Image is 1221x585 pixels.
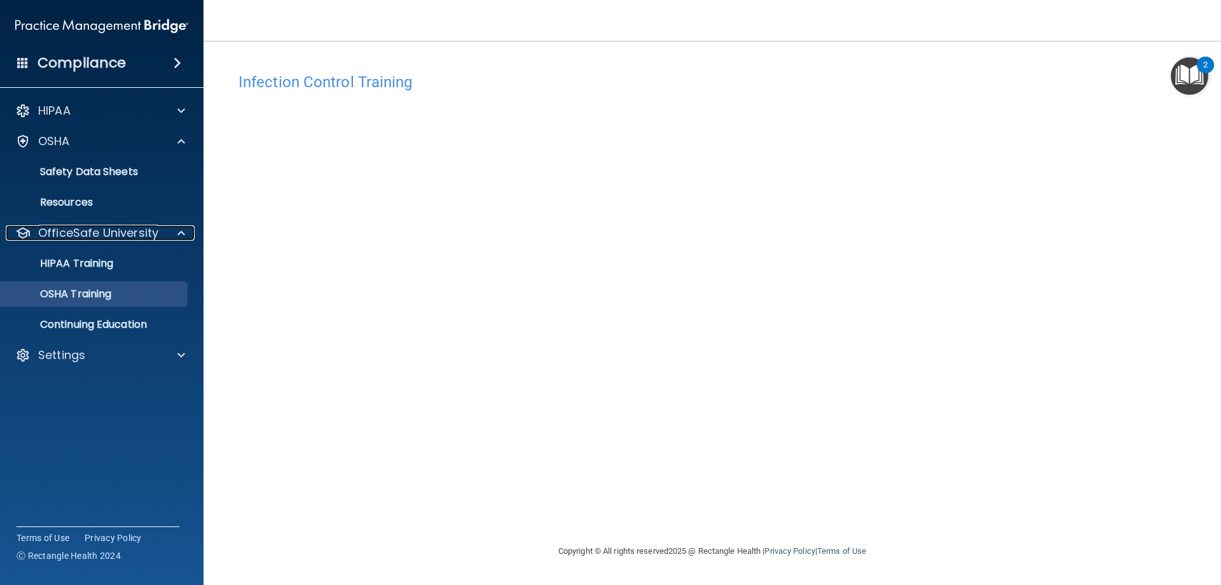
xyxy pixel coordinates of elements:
[8,196,182,209] p: Resources
[85,532,142,544] a: Privacy Policy
[38,225,158,241] p: OfficeSafe University
[17,532,69,544] a: Terms of Use
[8,257,113,270] p: HIPAA Training
[238,97,874,489] iframe: infection-control-training
[1203,65,1208,81] div: 2
[38,103,71,118] p: HIPAA
[238,74,1186,90] h4: Infection Control Training
[15,225,185,241] a: OfficeSafe University
[38,348,85,363] p: Settings
[15,13,188,39] img: PMB logo
[1171,57,1208,95] button: Open Resource Center, 2 new notifications
[764,546,815,556] a: Privacy Policy
[38,134,70,149] p: OSHA
[8,166,182,178] p: Safety Data Sheets
[15,348,185,363] a: Settings
[480,531,944,572] div: Copyright © All rights reserved 2025 @ Rectangle Health | |
[8,288,111,300] p: OSHA Training
[15,134,185,149] a: OSHA
[817,546,866,556] a: Terms of Use
[17,549,121,562] span: Ⓒ Rectangle Health 2024
[8,318,182,331] p: Continuing Education
[38,54,126,72] h4: Compliance
[15,103,185,118] a: HIPAA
